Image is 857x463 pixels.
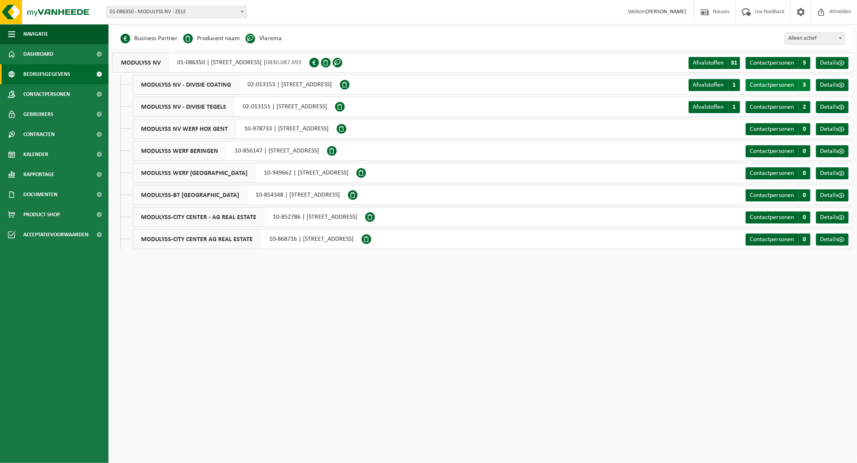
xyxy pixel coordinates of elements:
[750,236,794,243] span: Contactpersonen
[23,104,53,124] span: Gebruikers
[728,79,740,91] span: 1
[746,57,810,69] a: Contactpersonen 5
[750,126,794,132] span: Contactpersonen
[816,101,849,113] a: Details
[133,141,327,161] div: 10-856147 | [STREET_ADDRESS]
[820,236,838,243] span: Details
[23,144,48,164] span: Kalender
[750,148,794,154] span: Contactpersonen
[750,104,794,110] span: Contactpersonen
[798,211,810,223] span: 0
[820,82,838,88] span: Details
[728,57,740,69] span: 31
[689,57,740,69] a: Afvalstoffen 31
[133,141,227,160] span: MODULYSS WERF BERINGEN
[113,53,169,72] span: MODULYSS NV
[750,82,794,88] span: Contactpersonen
[785,33,845,44] span: Alleen actief
[798,79,810,91] span: 3
[816,211,849,223] a: Details
[820,148,838,154] span: Details
[746,189,810,201] a: Contactpersonen 0
[133,185,247,205] span: MODULYSS-BT [GEOGRAPHIC_DATA]
[750,60,794,66] span: Contactpersonen
[133,185,348,205] div: 10-854348 | [STREET_ADDRESS]
[133,75,239,94] span: MODULYSS NV - DIVISIE COATING
[183,32,240,45] li: Producent naam
[798,234,810,246] span: 0
[23,225,88,245] span: Acceptatievoorwaarden
[798,123,810,135] span: 0
[750,214,794,221] span: Contactpersonen
[23,84,70,104] span: Contactpersonen
[746,234,810,246] a: Contactpersonen 0
[746,167,810,179] a: Contactpersonen 0
[728,101,740,113] span: 1
[816,123,849,135] a: Details
[746,211,810,223] a: Contactpersonen 0
[133,229,362,249] div: 10-868716 | [STREET_ADDRESS]
[689,101,740,113] a: Afvalstoffen 1
[23,124,55,144] span: Contracten
[106,6,246,18] span: 01-086350 - MODULYSS NV - ZELE
[121,32,178,45] li: Business Partner
[133,163,256,183] span: MODULYSS WERF [GEOGRAPHIC_DATA]
[133,119,236,138] span: MODULYSS NV WERF HOX GENT
[785,32,845,45] span: Alleen actief
[820,104,838,110] span: Details
[133,97,235,116] span: MODULYSS NV - DIVISIE TEGELS
[693,104,724,110] span: Afvalstoffen
[23,64,70,84] span: Bedrijfsgegevens
[750,170,794,177] span: Contactpersonen
[133,229,261,249] span: MODULYSS-CITY CENTER AG REAL ESTATE
[798,145,810,157] span: 0
[798,57,810,69] span: 5
[133,207,365,227] div: 10-852786 | [STREET_ADDRESS]
[133,97,335,117] div: 02-013151 | [STREET_ADDRESS]
[106,6,247,18] span: 01-086350 - MODULYSS NV - ZELE
[820,60,838,66] span: Details
[133,119,337,139] div: 10-978733 | [STREET_ADDRESS]
[816,79,849,91] a: Details
[816,189,849,201] a: Details
[133,75,340,95] div: 02-013153 | [STREET_ADDRESS]
[646,9,686,15] strong: [PERSON_NAME]
[133,163,356,183] div: 10-949662 | [STREET_ADDRESS]
[820,192,838,199] span: Details
[112,53,309,73] div: 01-086350 | [STREET_ADDRESS] |
[750,192,794,199] span: Contactpersonen
[693,82,724,88] span: Afvalstoffen
[798,167,810,179] span: 0
[798,101,810,113] span: 2
[746,123,810,135] a: Contactpersonen 0
[746,145,810,157] a: Contactpersonen 0
[816,234,849,246] a: Details
[23,24,48,44] span: Navigatie
[820,214,838,221] span: Details
[266,59,301,66] span: 0830.087.693
[245,32,282,45] li: Vlarema
[23,205,60,225] span: Product Shop
[798,189,810,201] span: 0
[816,57,849,69] a: Details
[23,164,54,185] span: Rapportage
[23,44,53,64] span: Dashboard
[820,126,838,132] span: Details
[746,101,810,113] a: Contactpersonen 2
[133,207,265,227] span: MODULYSS-CITY CENTER - AG REAL ESTATE
[746,79,810,91] a: Contactpersonen 3
[820,170,838,177] span: Details
[816,167,849,179] a: Details
[689,79,740,91] a: Afvalstoffen 1
[693,60,724,66] span: Afvalstoffen
[816,145,849,157] a: Details
[23,185,57,205] span: Documenten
